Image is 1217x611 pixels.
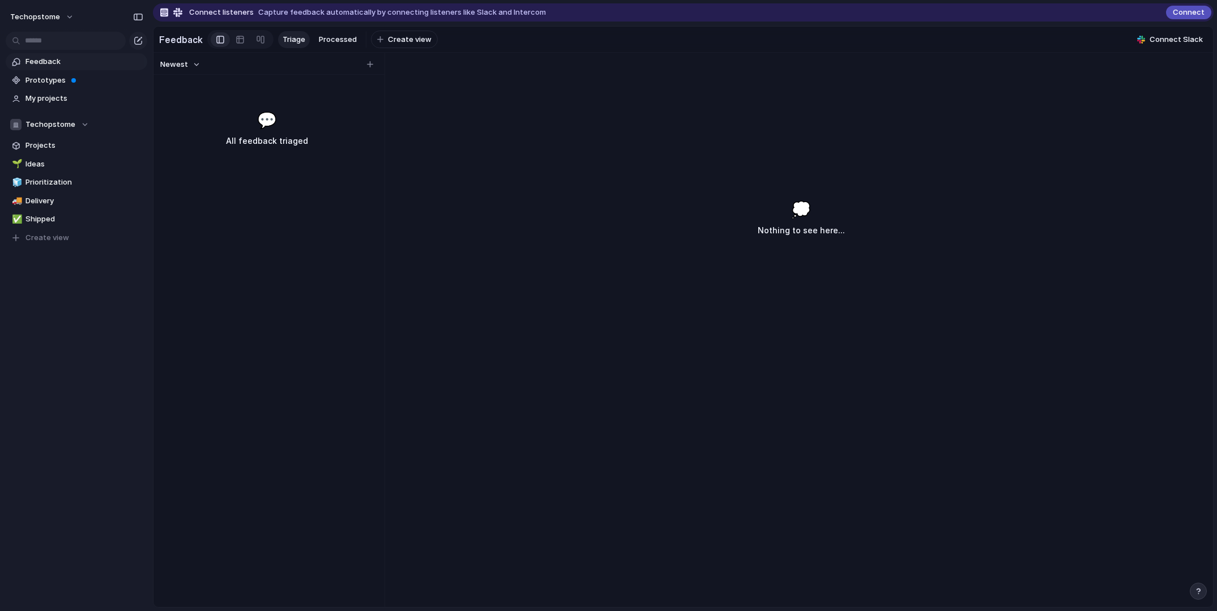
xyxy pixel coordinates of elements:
button: Techopstome [6,116,147,133]
span: Newest [160,59,188,70]
a: Prototypes [6,72,147,89]
span: Feedback [25,56,143,67]
button: 🚚 [10,195,22,207]
button: ✅ [10,213,22,225]
button: Connect Slack [1133,31,1207,48]
a: My projects [6,90,147,107]
button: Create view [371,31,438,49]
span: techopstome [10,11,60,23]
span: Prototypes [25,75,143,86]
a: Feedback [6,53,147,70]
span: Ideas [25,159,143,170]
a: 🚚Delivery [6,193,147,210]
h3: Nothing to see here... [758,224,845,237]
span: 💭 [791,198,811,221]
div: 🌱 [12,157,20,170]
div: 🚚 [12,194,20,207]
a: ✅Shipped [6,211,147,228]
span: Techopstome [25,119,75,130]
button: techopstome [5,8,80,26]
span: Create view [388,34,432,45]
h3: All feedback triaged [180,134,353,148]
div: 🧊 [12,176,20,189]
div: ✅ [12,213,20,226]
span: My projects [25,93,143,104]
a: Triage [278,31,310,48]
span: Connect listeners [189,7,254,18]
span: Create view [25,232,69,243]
span: Shipped [25,213,143,225]
a: 🌱Ideas [6,156,147,173]
span: Processed [319,34,357,45]
span: Connect Slack [1150,34,1203,45]
span: Connect [1173,7,1205,18]
span: Capture feedback automatically by connecting listeners like Slack and Intercom [258,7,546,18]
button: Newest [159,57,202,72]
h2: Feedback [159,33,203,46]
button: Connect [1166,6,1211,19]
a: Processed [314,31,361,48]
a: 🧊Prioritization [6,174,147,191]
button: 🌱 [10,159,22,170]
button: Create view [6,229,147,246]
span: Projects [25,140,143,151]
span: Triage [283,34,305,45]
a: Projects [6,137,147,154]
span: Prioritization [25,177,143,188]
button: 🧊 [10,177,22,188]
span: Delivery [25,195,143,207]
span: 💬 [257,108,277,132]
